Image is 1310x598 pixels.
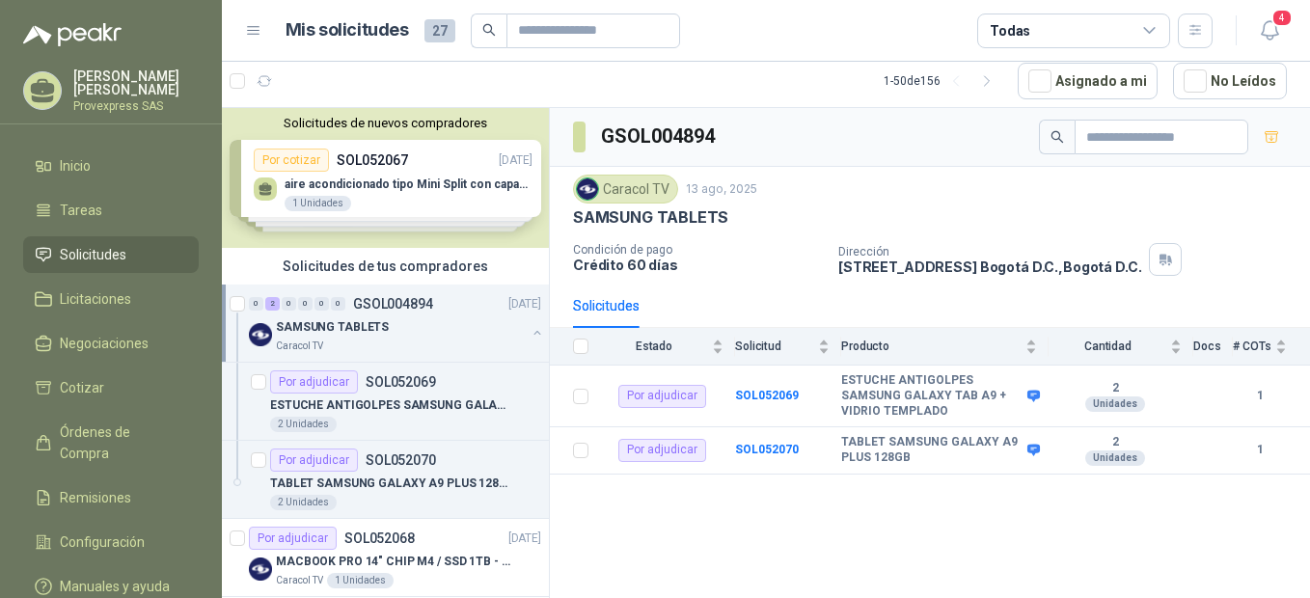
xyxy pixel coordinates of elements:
th: Cantidad [1049,328,1193,366]
p: Caracol TV [276,339,323,354]
span: Órdenes de Compra [60,421,180,464]
div: 0 [298,297,313,311]
span: search [1051,130,1064,144]
p: MACBOOK PRO 14" CHIP M4 / SSD 1TB - 24 GB RAM [276,553,516,571]
span: Solicitudes [60,244,126,265]
div: Caracol TV [573,175,678,204]
span: Licitaciones [60,288,131,310]
p: Provexpress SAS [73,100,199,112]
a: Configuración [23,524,199,560]
p: Caracol TV [276,573,323,588]
span: # COTs [1233,340,1271,353]
img: Company Logo [577,178,598,200]
p: [STREET_ADDRESS] Bogotá D.C. , Bogotá D.C. [838,258,1141,275]
button: 4 [1252,14,1287,48]
p: SAMSUNG TABLETS [276,318,389,337]
div: Solicitudes de tus compradores [222,248,549,285]
div: 2 Unidades [270,495,337,510]
a: Tareas [23,192,199,229]
div: Por adjudicar [270,370,358,394]
b: 2 [1049,435,1182,450]
b: 2 [1049,381,1182,396]
button: Asignado a mi [1018,63,1158,99]
button: No Leídos [1173,63,1287,99]
span: Negociaciones [60,333,149,354]
span: search [482,23,496,37]
p: SOL052070 [366,453,436,467]
span: Cantidad [1049,340,1166,353]
div: Por adjudicar [249,527,337,550]
a: Por adjudicarSOL052070TABLET SAMSUNG GALAXY A9 PLUS 128GB2 Unidades [222,441,549,519]
div: 0 [282,297,296,311]
div: Solicitudes [573,295,640,316]
div: Unidades [1085,396,1145,412]
div: Todas [990,20,1030,41]
span: 27 [424,19,455,42]
p: TABLET SAMSUNG GALAXY A9 PLUS 128GB [270,475,510,493]
div: Solicitudes de nuevos compradoresPor cotizarSOL052067[DATE] aire acondicionado tipo Mini Split co... [222,108,549,248]
span: Inicio [60,155,91,177]
img: Company Logo [249,557,272,581]
div: 0 [314,297,329,311]
p: Crédito 60 días [573,257,823,273]
div: Por adjudicar [618,385,706,408]
h1: Mis solicitudes [286,16,409,44]
th: Docs [1193,328,1233,366]
span: Manuales y ayuda [60,576,170,597]
div: 1 Unidades [327,573,394,588]
b: TABLET SAMSUNG GALAXY A9 PLUS 128GB [841,435,1023,465]
span: Remisiones [60,487,131,508]
p: Dirección [838,245,1141,258]
a: Inicio [23,148,199,184]
b: ESTUCHE ANTIGOLPES SAMSUNG GALAXY TAB A9 + VIDRIO TEMPLADO [841,373,1023,419]
p: 13 ago, 2025 [686,180,757,199]
div: 2 [265,297,280,311]
p: GSOL004894 [353,297,433,311]
p: Condición de pago [573,243,823,257]
a: Negociaciones [23,325,199,362]
a: Cotizar [23,369,199,406]
p: SAMSUNG TABLETS [573,207,728,228]
th: Solicitud [735,328,841,366]
button: Solicitudes de nuevos compradores [230,116,541,130]
div: 0 [249,297,263,311]
p: [DATE] [508,530,541,548]
b: 1 [1233,441,1287,459]
span: 4 [1271,9,1293,27]
p: ESTUCHE ANTIGOLPES SAMSUNG GALAXY TAB A9 + VIDRIO TEMPLADO [270,396,510,415]
th: Estado [600,328,735,366]
div: Unidades [1085,450,1145,466]
h3: GSOL004894 [601,122,718,151]
b: 1 [1233,387,1287,405]
span: Solicitud [735,340,814,353]
span: Tareas [60,200,102,221]
a: 0 2 0 0 0 0 GSOL004894[DATE] Company LogoSAMSUNG TABLETSCaracol TV [249,292,545,354]
th: Producto [841,328,1049,366]
a: Por adjudicarSOL052068[DATE] Company LogoMACBOOK PRO 14" CHIP M4 / SSD 1TB - 24 GB RAMCaracol TV1... [222,519,549,597]
a: Solicitudes [23,236,199,273]
a: Órdenes de Compra [23,414,199,472]
a: Remisiones [23,479,199,516]
p: SOL052068 [344,531,415,545]
th: # COTs [1233,328,1310,366]
a: Licitaciones [23,281,199,317]
p: [DATE] [508,295,541,313]
a: SOL052070 [735,443,799,456]
img: Company Logo [249,323,272,346]
span: Producto [841,340,1022,353]
a: Por adjudicarSOL052069ESTUCHE ANTIGOLPES SAMSUNG GALAXY TAB A9 + VIDRIO TEMPLADO2 Unidades [222,363,549,441]
p: SOL052069 [366,375,436,389]
a: SOL052069 [735,389,799,402]
div: Por adjudicar [270,448,358,472]
span: Cotizar [60,377,104,398]
span: Estado [600,340,708,353]
div: Por adjudicar [618,439,706,462]
span: Configuración [60,531,145,553]
p: [PERSON_NAME] [PERSON_NAME] [73,69,199,96]
div: 2 Unidades [270,417,337,432]
img: Logo peakr [23,23,122,46]
div: 0 [331,297,345,311]
div: 1 - 50 de 156 [884,66,1002,96]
